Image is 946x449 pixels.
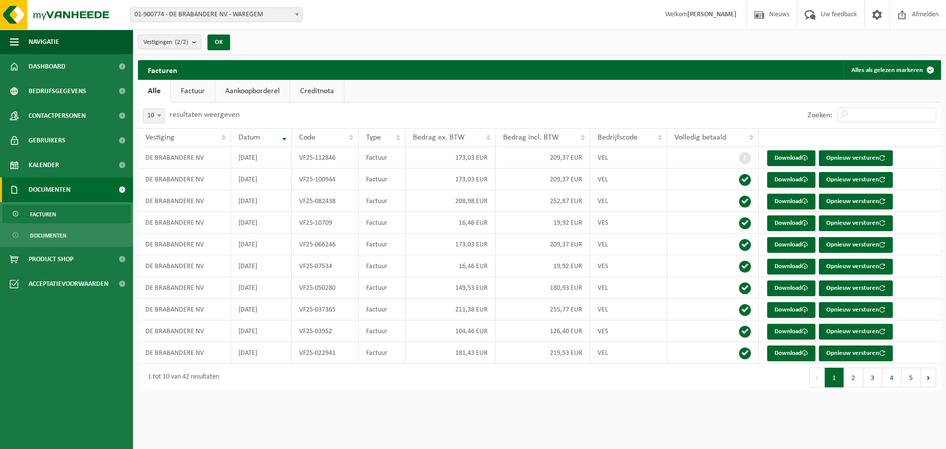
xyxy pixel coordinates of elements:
td: 149,53 EUR [405,277,496,299]
span: Facturen [30,205,56,224]
td: 255,77 EUR [496,299,591,320]
span: Datum [238,134,260,141]
span: Bedrag ex. BTW [413,134,465,141]
span: 10 [143,109,164,123]
td: DE BRABANDERE NV [138,299,231,320]
td: DE BRABANDERE NV [138,190,231,212]
button: Opnieuw versturen [819,215,893,231]
span: 10 [143,108,165,123]
td: [DATE] [231,255,292,277]
button: Opnieuw versturen [819,280,893,296]
span: Dashboard [29,54,66,79]
a: Download [767,150,815,166]
button: Alles als gelezen markeren [844,60,940,80]
td: 173,03 EUR [405,147,496,169]
td: 209,37 EUR [496,169,591,190]
td: DE BRABANDERE NV [138,277,231,299]
td: [DATE] [231,147,292,169]
td: Factuur [359,190,405,212]
a: Download [767,172,815,188]
td: Factuur [359,299,405,320]
td: VF25-03952 [292,320,359,342]
td: VF25-07534 [292,255,359,277]
a: Download [767,259,815,275]
span: Code [299,134,315,141]
td: 173,03 EUR [405,169,496,190]
button: 1 [825,368,844,387]
span: Contactpersonen [29,104,86,128]
label: Zoeken: [808,111,832,119]
div: 1 tot 10 van 42 resultaten [143,369,219,386]
td: DE BRABANDERE NV [138,169,231,190]
h2: Facturen [138,60,187,79]
td: VF25-037365 [292,299,359,320]
td: [DATE] [231,299,292,320]
td: DE BRABANDERE NV [138,147,231,169]
span: 01-900774 - DE BRABANDERE NV - WAREGEM [131,8,302,22]
button: Opnieuw versturen [819,345,893,361]
td: 19,92 EUR [496,255,591,277]
button: Opnieuw versturen [819,302,893,318]
td: VEL [590,299,667,320]
td: 208,98 EUR [405,190,496,212]
td: VES [590,320,667,342]
a: Facturen [2,205,131,223]
span: Gebruikers [29,128,66,153]
span: Vestigingen [143,35,188,50]
a: Factuur [171,80,215,103]
count: (2/2) [175,39,188,45]
a: Download [767,194,815,209]
a: Creditnota [290,80,344,103]
td: 126,40 EUR [496,320,591,342]
td: [DATE] [231,277,292,299]
span: Bedrijfsgegevens [29,79,86,104]
span: Type [366,134,381,141]
td: [DATE] [231,190,292,212]
td: VF25-066246 [292,234,359,255]
button: Opnieuw versturen [819,194,893,209]
td: [DATE] [231,169,292,190]
a: Aankoopborderel [215,80,290,103]
td: VF25-112846 [292,147,359,169]
td: VF25-050280 [292,277,359,299]
span: Documenten [30,226,67,245]
td: Factuur [359,320,405,342]
button: Opnieuw versturen [819,324,893,340]
span: Vestiging [145,134,174,141]
a: Download [767,324,815,340]
button: 4 [882,368,902,387]
button: Previous [809,368,825,387]
button: Vestigingen(2/2) [138,35,202,49]
td: 173,03 EUR [405,234,496,255]
td: [DATE] [231,234,292,255]
td: VF25-100944 [292,169,359,190]
td: VEL [590,234,667,255]
td: VEL [590,190,667,212]
td: VF25-082438 [292,190,359,212]
td: [DATE] [231,320,292,342]
td: 181,43 EUR [405,342,496,364]
td: DE BRABANDERE NV [138,234,231,255]
td: 104,46 EUR [405,320,496,342]
strong: [PERSON_NAME] [687,11,737,18]
td: VF25-10709 [292,212,359,234]
a: Download [767,345,815,361]
td: Factuur [359,342,405,364]
button: Opnieuw versturen [819,259,893,275]
td: DE BRABANDERE NV [138,255,231,277]
a: Download [767,215,815,231]
button: Opnieuw versturen [819,172,893,188]
span: Documenten [29,177,70,202]
td: 180,93 EUR [496,277,591,299]
td: Factuur [359,234,405,255]
td: 16,46 EUR [405,212,496,234]
a: Download [767,302,815,318]
span: Navigatie [29,30,59,54]
td: VEL [590,342,667,364]
td: VES [590,212,667,234]
td: [DATE] [231,212,292,234]
span: Volledig betaald [675,134,726,141]
td: Factuur [359,147,405,169]
span: Bedrag incl. BTW [503,134,559,141]
td: Factuur [359,169,405,190]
